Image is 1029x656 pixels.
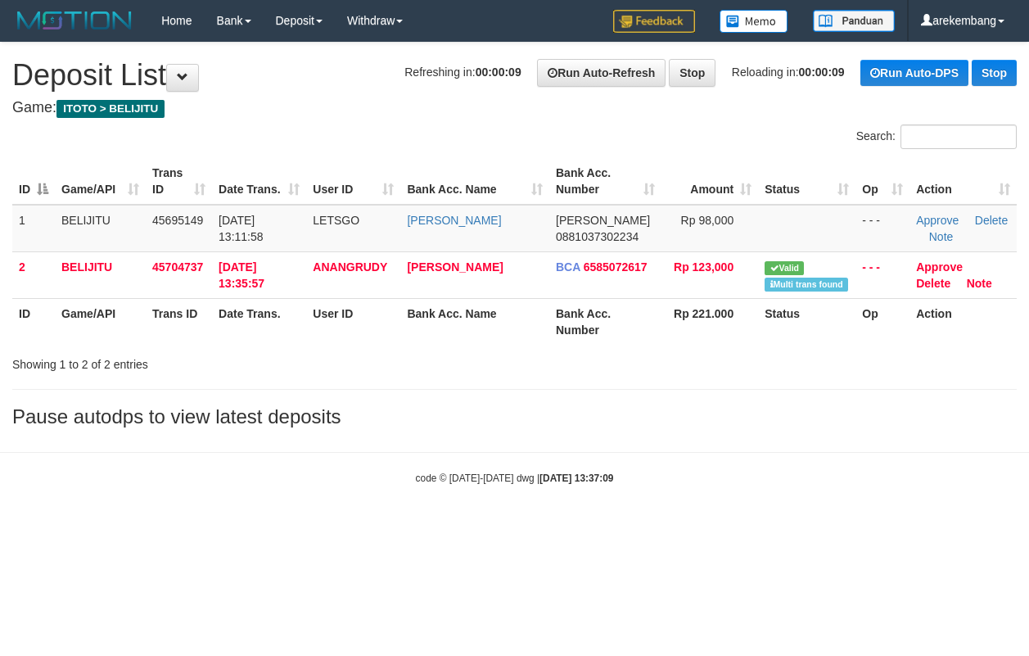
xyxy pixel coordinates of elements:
[313,260,387,274] span: ANANGRUDY
[813,10,895,32] img: panduan.png
[855,251,909,298] td: - - -
[12,251,55,298] td: 2
[539,473,613,484] strong: [DATE] 13:37:09
[146,298,212,345] th: Trans ID
[146,158,212,205] th: Trans ID: activate to sort column ascending
[661,298,758,345] th: Rp 221.000
[916,214,959,227] a: Approve
[55,205,146,252] td: BELIJITU
[416,473,614,484] small: code © [DATE]-[DATE] dwg |
[476,66,521,79] strong: 00:00:09
[556,230,639,243] span: Copy 0881037302234 to clipboard
[212,158,306,205] th: Date Trans.: activate to sort column ascending
[152,214,203,227] span: 45695149
[681,214,734,227] span: Rp 98,000
[55,158,146,205] th: Game/API: activate to sort column ascending
[856,124,1017,149] label: Search:
[55,251,146,298] td: BELIJITU
[152,260,203,274] span: 45704737
[12,59,1017,92] h1: Deposit List
[972,60,1017,86] a: Stop
[556,260,580,274] span: BCA
[537,59,666,87] a: Run Auto-Refresh
[584,260,648,274] span: Copy 6585072617 to clipboard
[549,298,661,345] th: Bank Acc. Number
[765,261,804,275] span: Valid transaction
[12,100,1017,116] h4: Game:
[400,298,549,345] th: Bank Acc. Name
[855,158,909,205] th: Op: activate to sort column ascending
[313,214,359,227] span: LETSGO
[12,298,55,345] th: ID
[12,350,417,373] div: Showing 1 to 2 of 2 entries
[56,100,165,118] span: ITOTO > BELIJITU
[860,60,968,86] a: Run Auto-DPS
[306,158,400,205] th: User ID: activate to sort column ascending
[12,205,55,252] td: 1
[799,66,845,79] strong: 00:00:09
[212,298,306,345] th: Date Trans.
[758,298,855,345] th: Status
[12,8,137,33] img: MOTION_logo.png
[306,298,400,345] th: User ID
[407,260,503,274] a: [PERSON_NAME]
[219,260,264,290] span: [DATE] 13:35:57
[12,406,1017,428] h3: Pause autodps to view latest deposits
[549,158,661,205] th: Bank Acc. Number: activate to sort column ascending
[12,158,55,205] th: ID: activate to sort column descending
[909,158,1017,205] th: Action: activate to sort column ascending
[404,66,521,79] span: Refreshing in:
[758,158,855,205] th: Status: activate to sort column ascending
[916,277,950,290] a: Delete
[855,298,909,345] th: Op
[669,59,715,87] a: Stop
[613,10,695,33] img: Feedback.jpg
[909,298,1017,345] th: Action
[900,124,1017,149] input: Search:
[855,205,909,252] td: - - -
[661,158,758,205] th: Amount: activate to sort column ascending
[407,214,501,227] a: [PERSON_NAME]
[765,278,848,292] span: Multiple matching transaction found in bank
[929,230,954,243] a: Note
[219,214,264,243] span: [DATE] 13:11:58
[975,214,1008,227] a: Delete
[720,10,788,33] img: Button%20Memo.svg
[556,214,650,227] span: [PERSON_NAME]
[967,277,992,290] a: Note
[674,260,733,274] span: Rp 123,000
[55,298,146,345] th: Game/API
[400,158,549,205] th: Bank Acc. Name: activate to sort column ascending
[732,66,845,79] span: Reloading in:
[916,260,963,274] a: Approve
